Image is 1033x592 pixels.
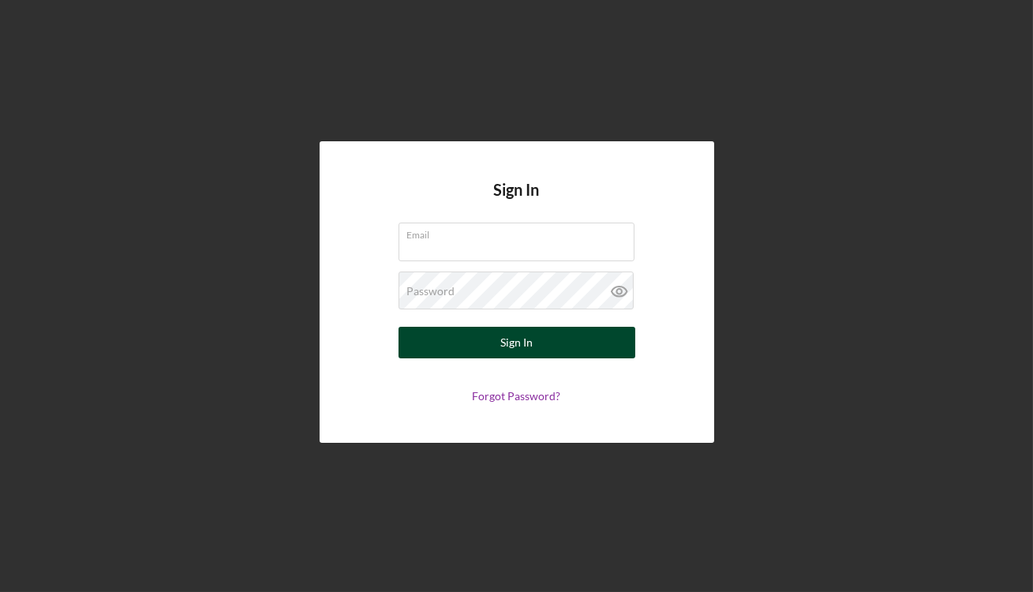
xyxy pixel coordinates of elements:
a: Forgot Password? [473,389,561,403]
div: Sign In [500,327,533,358]
label: Password [407,285,455,298]
label: Email [407,223,634,241]
h4: Sign In [494,181,540,223]
button: Sign In [399,327,635,358]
